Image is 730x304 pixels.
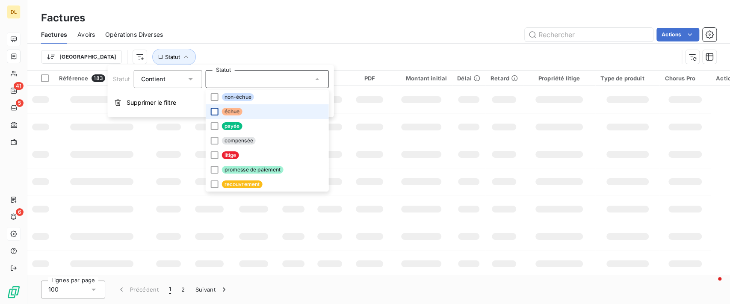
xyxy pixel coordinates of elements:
[222,151,239,159] span: litige
[16,99,24,107] span: 5
[14,82,24,90] span: 41
[127,98,176,107] span: Supprimer le filtre
[457,75,480,82] div: Délai
[222,166,283,174] span: promesse de paiement
[222,93,254,101] span: non-échue
[491,75,518,82] div: Retard
[169,285,171,294] span: 1
[48,285,59,294] span: 100
[108,93,334,112] button: Supprimer le filtre
[222,108,242,115] span: échue
[396,75,447,82] div: Montant initial
[152,49,196,65] button: Statut
[165,53,180,60] span: Statut
[164,280,176,298] button: 1
[92,74,105,82] span: 183
[41,50,122,64] button: [GEOGRAPHIC_DATA]
[141,75,165,83] span: Contient
[41,30,67,39] span: Factures
[16,208,24,216] span: 6
[112,280,164,298] button: Précédent
[113,75,130,83] span: Statut
[222,122,242,130] span: payée
[665,75,706,82] div: Chorus Pro
[105,30,163,39] span: Opérations Diverses
[600,75,654,82] div: Type de produit
[77,30,95,39] span: Avoirs
[354,75,385,82] div: PDF
[190,280,233,298] button: Suivant
[701,275,721,295] iframe: Intercom live chat
[41,10,85,26] h3: Factures
[528,75,590,82] div: Propriété litige
[656,28,699,41] button: Actions
[525,28,653,41] input: Rechercher
[222,137,255,145] span: compensée
[7,5,21,19] div: DL
[7,285,21,299] img: Logo LeanPay
[176,280,190,298] button: 2
[59,75,88,82] span: Référence
[222,180,262,188] span: recouvrement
